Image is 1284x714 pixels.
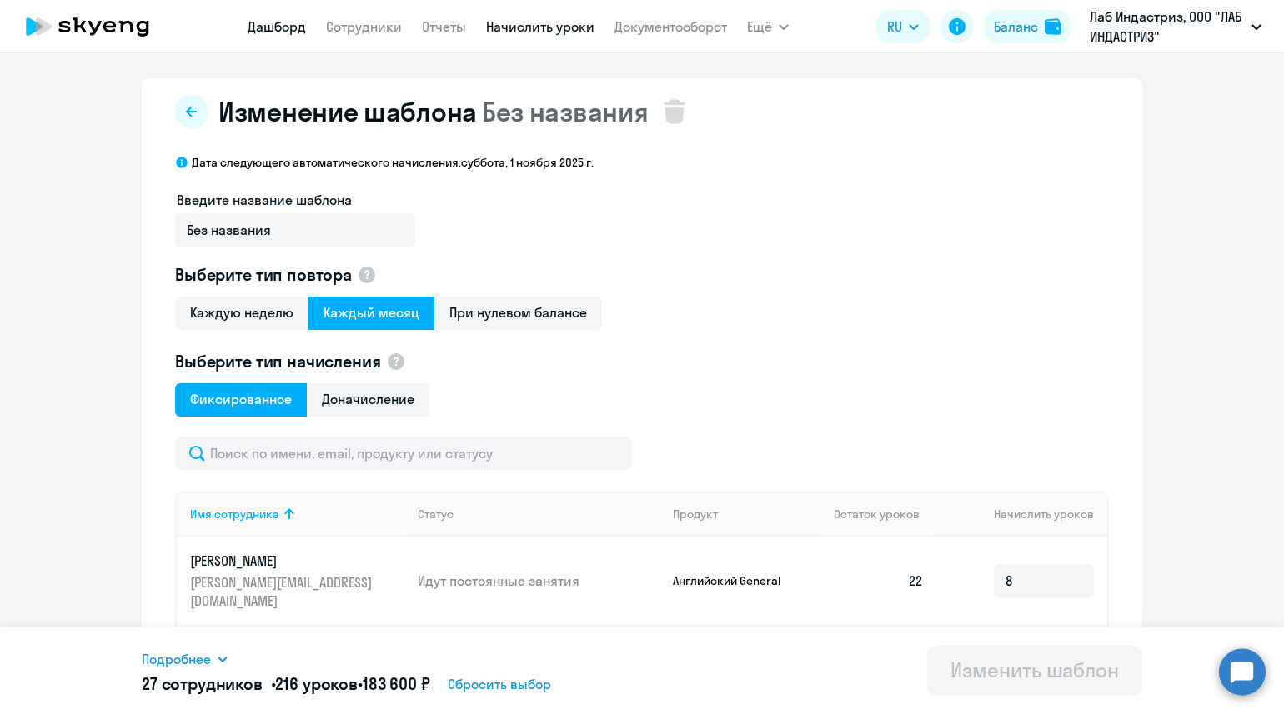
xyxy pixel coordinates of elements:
button: Ещё [747,10,789,43]
div: Продукт [673,507,718,522]
p: [PERSON_NAME] [190,552,377,570]
td: 22 [820,537,937,625]
span: Фиксированное [175,383,307,417]
a: Дашборд [248,18,306,35]
p: Английский General [673,573,798,588]
div: Статус [418,507,454,522]
div: Имя сотрудника [190,507,404,522]
div: Изменить шаблон [950,657,1119,683]
span: 216 уроков [275,673,358,694]
button: Изменить шаблон [927,646,1142,696]
span: Ещё [747,17,772,37]
span: Каждый месяц [308,297,434,330]
h4: Выберите тип повтора [175,263,1109,287]
th: Начислить уроков [937,492,1107,537]
input: Без названия [175,213,415,247]
div: Статус [418,507,660,522]
p: [PERSON_NAME][EMAIL_ADDRESS][DOMAIN_NAME] [190,573,377,610]
h4: Выберите тип начисления [175,350,1109,373]
span: 183 600 ₽ [363,673,430,694]
a: Отчеты [422,18,466,35]
img: balance [1045,18,1061,35]
td: 17 [820,625,937,713]
span: Введите название шаблона [177,192,352,208]
span: Остаток уроков [834,507,920,522]
a: Сотрудники [326,18,402,35]
p: Идут постоянные занятия [418,572,660,590]
div: Продукт [673,507,821,522]
span: Сбросить выбор [448,674,551,694]
a: Документооборот [614,18,727,35]
span: Каждую неделю [175,297,308,330]
span: RU [887,17,902,37]
p: Лаб Индастриз, ООО "ЛАБ ИНДАСТРИЗ" [1090,7,1245,47]
button: Лаб Индастриз, ООО "ЛАБ ИНДАСТРИЗ" [1081,7,1270,47]
input: Поиск по имени, email, продукту или статусу [175,437,632,470]
a: Начислить уроки [486,18,594,35]
span: При нулевом балансе [434,297,602,330]
div: Имя сотрудника [190,507,279,522]
p: Дата следующего автоматического начисления: суббота, 1 ноября 2025 г. [192,155,594,170]
span: Изменение шаблона [218,95,477,128]
span: Доначисление [307,383,429,417]
div: Баланс [994,17,1038,37]
a: [PERSON_NAME][PERSON_NAME][EMAIL_ADDRESS][DOMAIN_NAME] [190,552,404,610]
button: RU [875,10,930,43]
span: Подробнее [142,649,211,669]
button: Балансbalance [984,10,1071,43]
h5: 27 сотрудников • • [142,672,429,696]
span: Без названия [482,95,648,128]
div: Остаток уроков [834,507,937,522]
